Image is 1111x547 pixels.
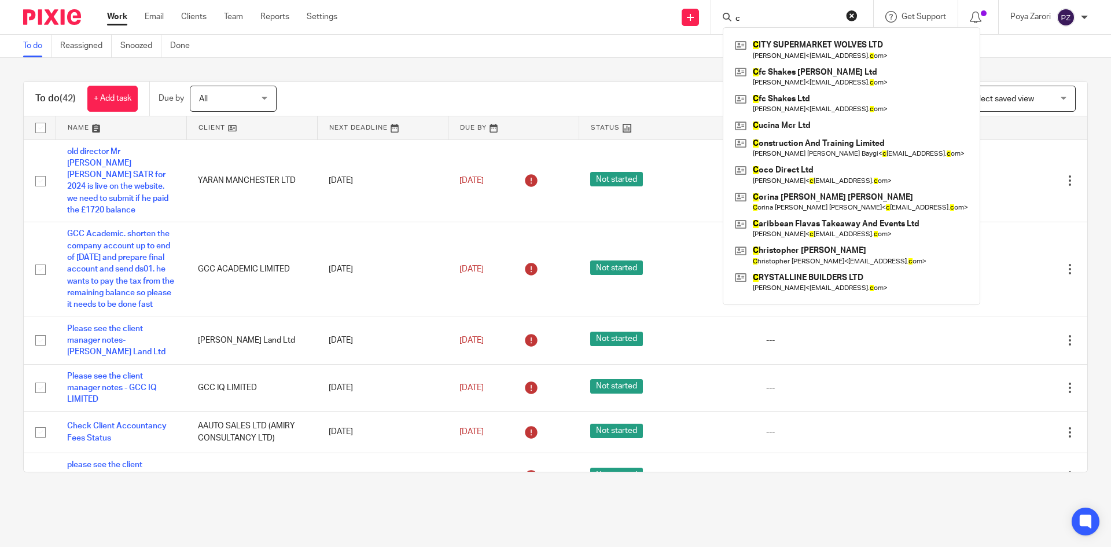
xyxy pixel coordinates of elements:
[67,325,165,357] a: Please see the client manager notes- [PERSON_NAME] Land Ltd
[67,372,157,404] a: Please see the client manager notes - GCC IQ LIMITED
[317,317,448,364] td: [DATE]
[590,260,643,275] span: Not started
[60,35,112,57] a: Reassigned
[969,95,1034,103] span: Select saved view
[317,222,448,317] td: [DATE]
[1057,8,1075,27] img: svg%3E
[224,11,243,23] a: Team
[120,35,161,57] a: Snoozed
[902,13,946,21] span: Get Support
[170,35,198,57] a: Done
[181,11,207,23] a: Clients
[317,453,448,500] td: [DATE]
[459,265,484,273] span: [DATE]
[107,11,127,23] a: Work
[846,10,858,21] button: Clear
[60,94,76,103] span: (42)
[260,11,289,23] a: Reports
[186,364,317,412] td: GCC IQ LIMITED
[590,332,643,346] span: Not started
[590,379,643,394] span: Not started
[766,426,944,438] div: ---
[459,336,484,344] span: [DATE]
[67,461,168,493] a: please see the client manager notes- Best Home Run Ltd
[766,335,944,346] div: ---
[307,11,337,23] a: Settings
[145,11,164,23] a: Email
[159,93,184,104] p: Due by
[590,468,643,482] span: Not started
[199,95,208,103] span: All
[67,422,167,442] a: Check Client Accountancy Fees Status
[734,14,838,24] input: Search
[459,384,484,392] span: [DATE]
[590,424,643,438] span: Not started
[87,86,138,112] a: + Add task
[35,93,76,105] h1: To do
[67,148,168,215] a: old director Mr [PERSON_NAME] [PERSON_NAME] SATR for 2024 is live on the website. we need to subm...
[766,471,944,482] div: ---
[67,230,174,309] a: GCC Academic. shorten the company account up to end of [DATE] and prepare final account and send ...
[459,428,484,436] span: [DATE]
[186,453,317,500] td: Best Home Run Ltd
[23,35,51,57] a: To do
[590,172,643,186] span: Not started
[317,364,448,412] td: [DATE]
[1010,11,1051,23] p: Poya Zarori
[186,139,317,222] td: YARAN MANCHESTER LTD
[186,222,317,317] td: GCC ACADEMIC LIMITED
[317,412,448,453] td: [DATE]
[186,412,317,453] td: AAUTO SALES LTD (AMIRY CONSULTANCY LTD)
[186,317,317,364] td: [PERSON_NAME] Land Ltd
[23,9,81,25] img: Pixie
[317,139,448,222] td: [DATE]
[766,382,944,394] div: ---
[459,177,484,185] span: [DATE]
